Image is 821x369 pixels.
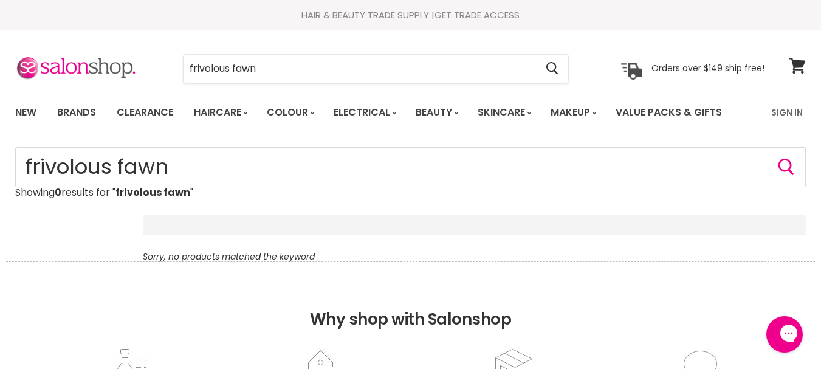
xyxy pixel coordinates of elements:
[115,185,190,199] strong: frivolous fawn
[325,100,404,125] a: Electrical
[536,55,568,83] button: Search
[15,147,806,187] form: Product
[6,261,815,347] h2: Why shop with Salonshop
[760,312,809,357] iframe: Gorgias live chat messenger
[15,187,806,198] p: Showing results for " "
[55,185,61,199] strong: 0
[258,100,322,125] a: Colour
[764,100,810,125] a: Sign In
[48,100,105,125] a: Brands
[6,95,747,130] ul: Main menu
[185,100,255,125] a: Haircare
[184,55,536,83] input: Search
[541,100,604,125] a: Makeup
[469,100,539,125] a: Skincare
[108,100,182,125] a: Clearance
[651,63,764,74] p: Orders over $149 ship free!
[407,100,466,125] a: Beauty
[143,250,315,263] em: Sorry, no products matched the keyword
[6,100,46,125] a: New
[777,157,796,177] button: Search
[435,9,520,21] a: GET TRADE ACCESS
[15,147,806,187] input: Search
[606,100,731,125] a: Value Packs & Gifts
[183,54,569,83] form: Product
